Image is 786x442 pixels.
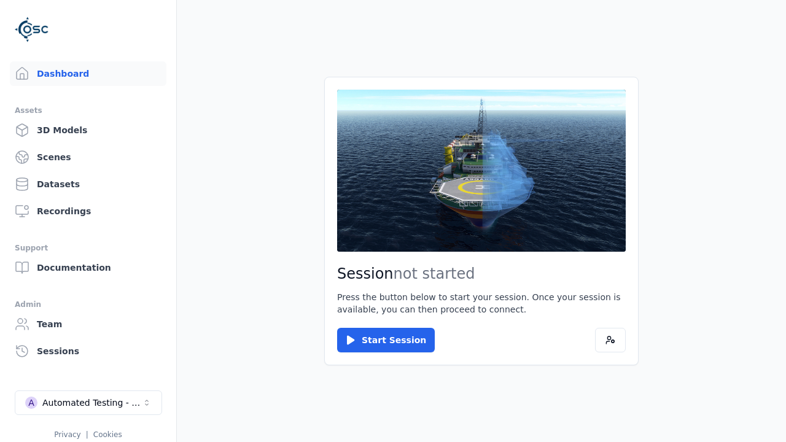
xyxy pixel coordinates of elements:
span: not started [394,265,475,282]
span: | [86,430,88,439]
div: Admin [15,297,161,312]
div: Assets [15,103,161,118]
a: Datasets [10,172,166,196]
a: Dashboard [10,61,166,86]
p: Press the button below to start your session. Once your session is available, you can then procee... [337,291,626,316]
a: Scenes [10,145,166,169]
div: Support [15,241,161,255]
a: Documentation [10,255,166,280]
button: Select a workspace [15,390,162,415]
div: A [25,397,37,409]
a: Recordings [10,199,166,223]
h2: Session [337,264,626,284]
a: Team [10,312,166,336]
a: Privacy [54,430,80,439]
a: Sessions [10,339,166,363]
a: Cookies [93,430,122,439]
div: Automated Testing - Playwright [42,397,142,409]
button: Start Session [337,328,435,352]
img: Logo [15,12,49,47]
a: 3D Models [10,118,166,142]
